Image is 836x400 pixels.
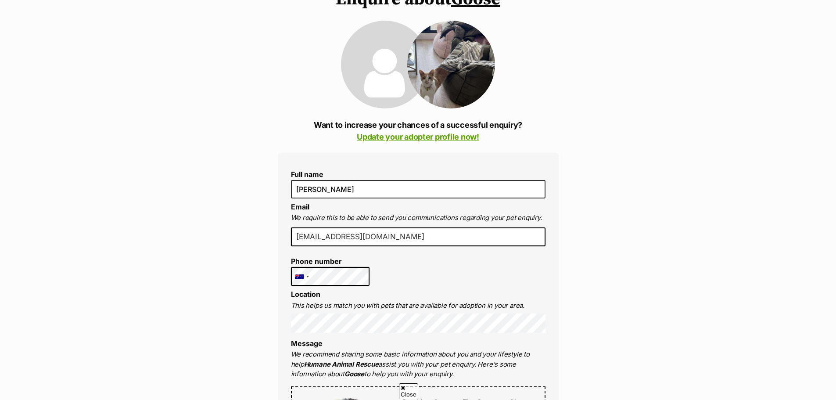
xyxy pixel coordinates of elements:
[278,119,559,143] p: Want to increase your chances of a successful enquiry?
[291,339,323,348] label: Message
[407,21,495,108] img: Goose
[399,383,418,399] span: Close
[291,170,545,178] label: Full name
[291,202,309,211] label: Email
[291,180,545,198] input: E.g. Jimmy Chew
[291,213,545,223] p: We require this to be able to send you communications regarding your pet enquiry.
[291,257,370,265] label: Phone number
[357,132,479,141] a: Update your adopter profile now!
[344,370,364,378] strong: Goose
[304,360,379,368] strong: Humane Animal Rescue
[291,301,545,311] p: This helps us match you with pets that are available for adoption in your area.
[291,290,320,299] label: Location
[291,267,312,286] div: Australia: +61
[291,350,545,379] p: We recommend sharing some basic information about you and your lifestyle to help assist you with ...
